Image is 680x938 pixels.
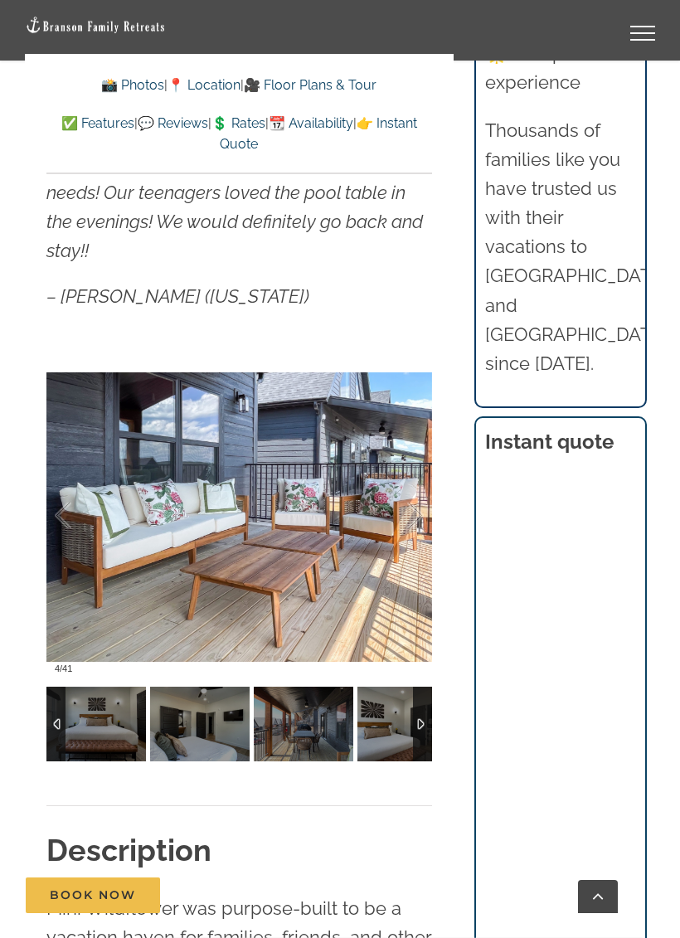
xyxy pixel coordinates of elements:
img: 07-Wildflower-Lodge-at-Table-Rock-Lake-Branson-Family-Retreats-vacation-home-rental-1147-scaled.j... [46,687,146,761]
a: Book Now [26,877,160,913]
img: Branson Family Retreats Logo [25,16,166,35]
img: 07-Wildflower-Lodge-at-Table-Rock-Lake-Branson-Family-Retreats-vacation-home-rental-1148-scaled.j... [150,687,250,761]
p: | | | | [46,113,432,155]
p: Thousands of families like you have trusted us with their vacations to [GEOGRAPHIC_DATA] and [GEO... [485,116,635,379]
a: ✅ Features [61,115,134,131]
a: 📍 Location [168,77,240,93]
strong: Description [46,833,211,868]
img: 05-Wildflower-Lodge-at-Table-Rock-Lake-Branson-Family-Retreats-vacation-home-rental-1138-scaled.j... [254,687,353,761]
a: Toggle Menu [610,26,676,41]
a: 📸 Photos [101,77,164,93]
a: 🎥 Floor Plans & Tour [244,77,376,93]
img: 07-Wildflower-Lodge-at-Table-Rock-Lake-Branson-Family-Retreats-vacation-home-rental-1150-scaled.j... [357,687,457,761]
em: This place was beautiful and as pictures state! Very clean and was perfect for our family needs! ... [46,123,423,261]
a: 👉 Instant Quote [220,115,417,153]
a: 💬 Reviews [138,115,208,131]
a: 📆 Availability [269,115,353,131]
p: | | [46,75,432,96]
strong: Instant quote [485,430,614,454]
a: 💲 Rates [211,115,265,131]
span: Book Now [50,888,136,902]
em: – [PERSON_NAME] ([US_STATE]) [46,285,309,307]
